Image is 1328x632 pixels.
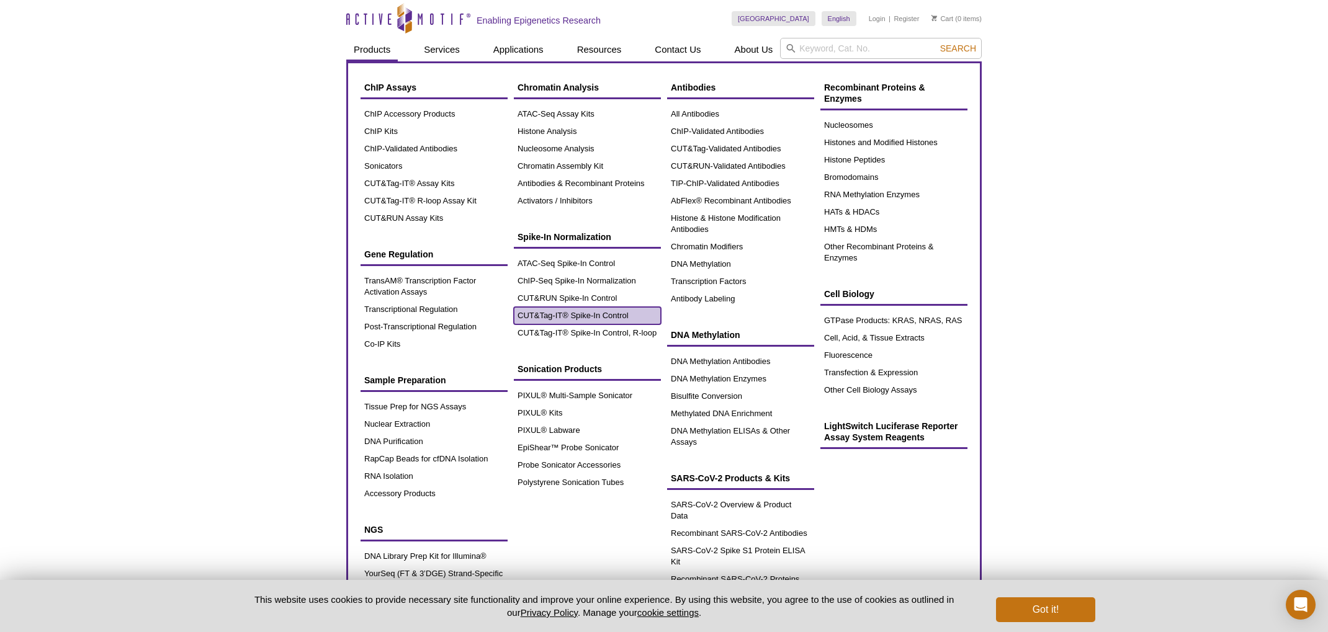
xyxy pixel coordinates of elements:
[361,368,508,392] a: Sample Preparation
[361,123,508,140] a: ChIP Kits
[361,210,508,227] a: CUT&RUN Assay Kits
[364,525,383,535] span: NGS
[361,76,508,99] a: ChIP Assays
[514,255,661,272] a: ATAC-Seq Spike-In Control
[361,565,508,594] a: YourSeq (FT & 3’DGE) Strand-Specific mRNA Library Prep
[514,439,661,456] a: EpiShear™ Probe Sonicator
[361,416,508,433] a: Nuclear Extraction
[361,272,508,301] a: TransAM® Transcription Factor Activation Assays
[667,192,814,210] a: AbFlex® Recombinant Antibodies
[824,82,925,104] span: Recombinant Proteins & Enzymes
[667,256,814,273] a: DNA Methylation
[364,82,416,92] span: ChIP Assays
[667,525,814,542] a: Recombinant SARS-CoV-2 Antibodies
[514,456,661,474] a: Probe Sonicator Accessories
[820,238,967,267] a: Other Recombinant Proteins & Enzymes
[820,134,967,151] a: Histones and Modified Histones
[1286,590,1316,620] div: Open Intercom Messenger
[514,474,661,491] a: Polystyrene Sonication Tubes
[514,387,661,404] a: PIXUL® Multi-Sample Sonicator
[889,11,891,26] li: |
[346,38,398,61] a: Products
[514,272,661,290] a: ChIP-Seq Spike-In Normalization
[361,450,508,468] a: RapCap Beads for cfDNA Isolation
[361,548,508,565] a: DNA Library Prep Kit for Illumina®
[671,473,790,483] span: SARS-CoV-2 Products & Kits
[518,232,611,242] span: Spike-In Normalization
[820,151,967,169] a: Histone Peptides
[824,289,874,299] span: Cell Biology
[667,238,814,256] a: Chromatin Modifiers
[521,607,578,618] a: Privacy Policy
[361,318,508,336] a: Post-Transcriptional Regulation
[361,158,508,175] a: Sonicators
[514,357,661,381] a: Sonication Products
[361,468,508,485] a: RNA Isolation
[667,370,814,388] a: DNA Methylation Enzymes
[514,123,661,140] a: Histone Analysis
[667,466,814,490] a: SARS-CoV-2 Products & Kits
[931,14,953,23] a: Cart
[416,38,467,61] a: Services
[820,282,967,306] a: Cell Biology
[514,140,661,158] a: Nucleosome Analysis
[514,324,661,342] a: CUT&Tag-IT® Spike-In Control, R-loop
[477,15,601,26] h2: Enabling Epigenetics Research
[667,290,814,308] a: Antibody Labeling
[667,353,814,370] a: DNA Methylation Antibodies
[667,158,814,175] a: CUT&RUN-Validated Antibodies
[820,169,967,186] a: Bromodomains
[514,105,661,123] a: ATAC-Seq Assay Kits
[820,117,967,134] a: Nucleosomes
[667,422,814,451] a: DNA Methylation ELISAs & Other Assays
[361,105,508,123] a: ChIP Accessory Products
[820,364,967,381] a: Transfection & Expression
[361,336,508,353] a: Co-IP Kits
[361,485,508,502] a: Accessory Products
[667,571,814,588] a: Recombinant SARS-CoV-2 Proteins
[514,422,661,439] a: PIXUL® Labware
[822,11,856,26] a: English
[364,375,446,385] span: Sample Preparation
[780,38,982,59] input: Keyword, Cat. No.
[931,11,982,26] li: (0 items)
[637,607,699,618] button: cookie settings
[233,593,976,619] p: This website uses cookies to provide necessary site functionality and improve your online experie...
[361,398,508,416] a: Tissue Prep for NGS Assays
[361,192,508,210] a: CUT&Tag-IT® R-loop Assay Kit
[667,123,814,140] a: ChIP-Validated Antibodies
[667,542,814,571] a: SARS-CoV-2 Spike S1 Protein ELISA Kit
[667,405,814,422] a: Methylated DNA Enrichment
[820,414,967,449] a: LightSwitch Luciferase Reporter Assay System Reagents
[514,192,661,210] a: Activators / Inhibitors
[894,14,919,23] a: Register
[869,14,886,23] a: Login
[820,221,967,238] a: HMTs & HDMs
[931,15,937,21] img: Your Cart
[936,43,980,54] button: Search
[732,11,815,26] a: [GEOGRAPHIC_DATA]
[486,38,551,61] a: Applications
[820,76,967,110] a: Recombinant Proteins & Enzymes
[727,38,781,61] a: About Us
[820,347,967,364] a: Fluorescence
[820,186,967,203] a: RNA Methylation Enzymes
[996,597,1095,622] button: Got it!
[514,404,661,422] a: PIXUL® Kits
[647,38,708,61] a: Contact Us
[514,225,661,249] a: Spike-In Normalization
[820,312,967,329] a: GTPase Products: KRAS, NRAS, RAS
[361,518,508,541] a: NGS
[667,210,814,238] a: Histone & Histone Modification Antibodies
[667,175,814,192] a: TIP-ChIP-Validated Antibodies
[820,329,967,347] a: Cell, Acid, & Tissue Extracts
[361,140,508,158] a: ChIP-Validated Antibodies
[514,307,661,324] a: CUT&Tag-IT® Spike-In Control
[570,38,629,61] a: Resources
[361,175,508,192] a: CUT&Tag-IT® Assay Kits
[667,140,814,158] a: CUT&Tag-Validated Antibodies
[361,301,508,318] a: Transcriptional Regulation
[518,82,599,92] span: Chromatin Analysis
[820,203,967,221] a: HATs & HDACs
[518,364,602,374] span: Sonication Products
